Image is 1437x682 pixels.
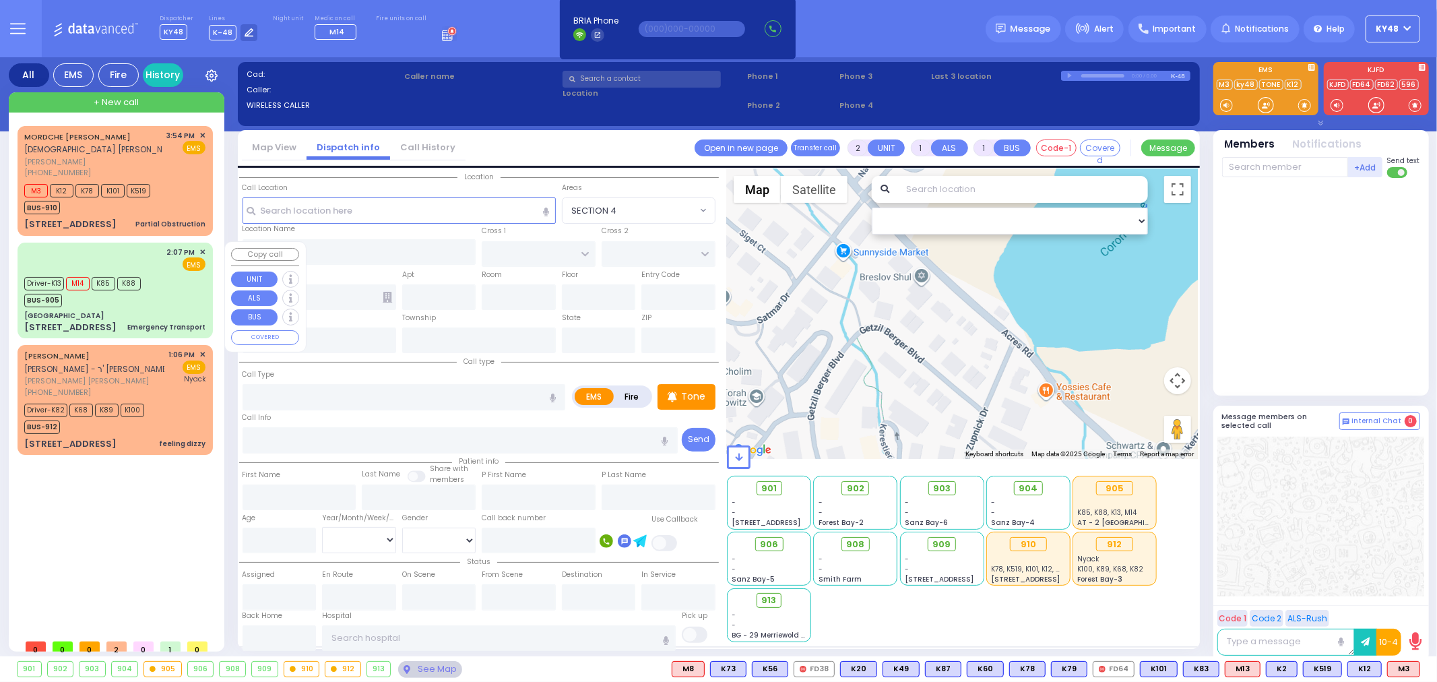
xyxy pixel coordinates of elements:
[1350,80,1374,90] a: FD64
[1051,661,1087,677] div: K79
[1250,610,1283,627] button: Code 2
[1019,482,1037,495] span: 904
[905,507,909,518] span: -
[79,642,100,652] span: 0
[24,350,90,361] a: [PERSON_NAME]
[641,313,651,323] label: ZIP
[781,176,848,203] button: Show satellite imagery
[460,557,497,567] span: Status
[847,482,864,495] span: 902
[66,277,90,290] span: M14
[231,309,278,325] button: BUS
[220,662,245,677] div: 908
[167,131,195,141] span: 3:54 PM
[24,421,60,434] span: BUS-912
[1405,415,1417,427] span: 0
[53,642,73,652] span: 0
[1339,412,1420,430] button: Internal Chat 0
[121,404,144,417] span: K100
[1099,666,1106,673] img: red-radio-icon.svg
[242,141,307,154] a: Map View
[562,270,578,280] label: Floor
[430,474,464,485] span: members
[167,247,195,257] span: 2:07 PM
[24,156,162,168] span: [PERSON_NAME]
[732,564,736,574] span: -
[760,538,778,551] span: 906
[883,661,920,677] div: BLS
[1266,661,1298,677] div: BLS
[1303,661,1342,677] div: K519
[390,141,466,154] a: Call History
[18,662,41,677] div: 901
[571,204,616,218] span: SECTION 4
[183,141,205,154] span: EMS
[1011,22,1051,36] span: Message
[1009,661,1046,677] div: BLS
[243,224,296,235] label: Location Name
[322,625,676,651] input: Search hospital
[819,564,823,574] span: -
[402,569,435,580] label: On Scene
[1266,661,1298,677] div: K2
[1140,661,1178,677] div: BLS
[1140,661,1178,677] div: K101
[383,292,392,303] span: Other building occupants
[734,176,781,203] button: Show street map
[732,497,736,507] span: -
[133,642,154,652] span: 0
[991,507,995,518] span: -
[573,15,618,27] span: BRIA Phone
[183,257,205,271] span: EMS
[24,375,164,387] span: [PERSON_NAME] [PERSON_NAME]
[761,482,777,495] span: 901
[160,24,187,40] span: KY48
[160,642,181,652] span: 1
[143,63,183,87] a: History
[732,620,736,630] span: -
[1387,166,1409,179] label: Turn off text
[1376,629,1401,656] button: 10-4
[1285,80,1302,90] a: K12
[1183,661,1219,677] div: K83
[1387,661,1420,677] div: ALS
[563,198,697,222] span: SECTION 4
[1010,537,1047,552] div: 910
[1217,80,1233,90] a: M3
[1225,137,1275,152] button: Members
[710,661,746,677] div: K73
[819,518,864,528] span: Forest Bay-2
[1141,139,1195,156] button: Message
[1093,661,1135,677] div: FD64
[1222,157,1348,177] input: Search member
[819,554,823,564] span: -
[452,456,505,466] span: Patient info
[747,100,835,111] span: Phone 2
[562,569,602,580] label: Destination
[1213,67,1318,76] label: EMS
[482,513,546,524] label: Call back number
[315,15,360,23] label: Medic on call
[183,361,205,374] span: EMS
[325,662,360,677] div: 912
[24,387,91,398] span: [PHONE_NUMBER]
[329,26,344,37] span: M14
[243,197,556,223] input: Search location here
[273,15,303,23] label: Night unit
[50,184,73,197] span: K12
[402,270,414,280] label: Apt
[710,661,746,677] div: BLS
[24,131,131,142] a: MORDCHE [PERSON_NAME]
[819,507,823,518] span: -
[839,71,927,82] span: Phone 3
[243,470,281,480] label: First Name
[1327,80,1349,90] a: KJFD
[199,247,205,258] span: ✕
[243,513,256,524] label: Age
[905,574,973,584] span: [STREET_ADDRESS]
[925,661,961,677] div: K87
[247,84,400,96] label: Caller:
[231,290,278,307] button: ALS
[1352,416,1402,426] span: Internal Chat
[846,538,864,551] span: 908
